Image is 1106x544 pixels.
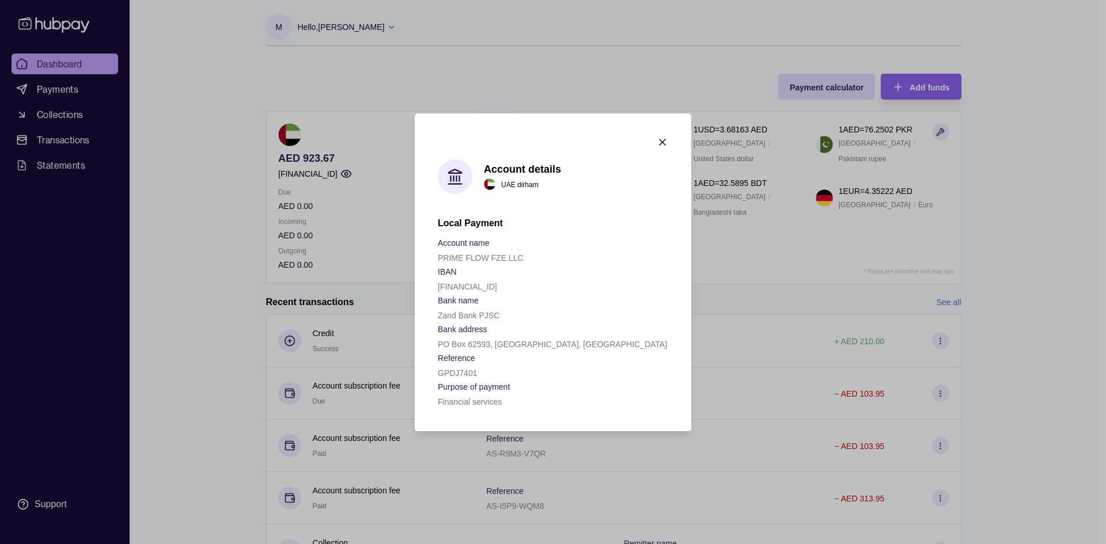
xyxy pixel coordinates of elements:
p: GPDJ7401 [438,368,477,378]
p: Account name [438,238,490,248]
p: Purpose of payment [438,382,510,391]
h1: Account details [484,162,561,175]
p: Zand Bank PJSC [438,311,499,320]
p: Bank address [438,325,487,334]
p: Financial services [438,397,502,406]
p: Reference [438,353,475,363]
img: ae [484,178,495,190]
p: UAE dirham [501,178,539,191]
p: PRIME FLOW FZE LLC [438,253,524,263]
p: Bank name [438,296,479,305]
p: IBAN [438,267,457,276]
p: [FINANCIAL_ID] [438,282,497,291]
p: PO Box 62593, [GEOGRAPHIC_DATA], [GEOGRAPHIC_DATA] [438,340,667,349]
h2: Local Payment [438,217,668,230]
